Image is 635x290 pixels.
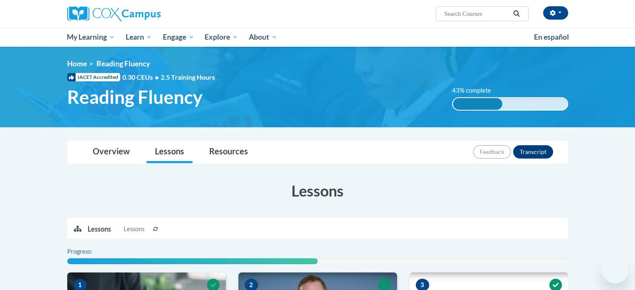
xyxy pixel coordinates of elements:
[602,257,628,283] iframe: Button to launch messaging window
[243,28,283,47] a: About
[126,32,152,42] span: Learn
[122,73,161,82] span: 0.30 CEUs
[55,28,581,47] div: Main menu
[67,73,120,81] span: IACET Accredited
[513,145,553,159] button: Transcript
[249,32,277,42] span: About
[163,32,194,42] span: Engage
[67,180,568,201] h3: Lessons
[96,59,150,68] span: Reading Fluency
[67,6,161,21] img: Cox Campus
[67,59,87,68] a: Home
[120,28,157,47] a: Learn
[88,224,111,234] p: Lessons
[62,28,121,47] a: My Learning
[155,73,159,81] span: •
[534,33,569,41] span: En español
[67,6,226,21] a: Cox Campus
[67,247,115,256] label: Progress:
[67,32,115,42] span: My Learning
[84,141,138,163] a: Overview
[452,86,500,95] label: 43% complete
[473,145,511,159] button: Feedback
[124,224,144,234] span: Lessons
[157,28,200,47] a: Engage
[205,32,238,42] span: Explore
[510,9,523,19] button: Search
[67,86,202,108] span: Reading Fluency
[147,141,192,163] a: Lessons
[201,141,256,163] a: Resources
[161,73,215,81] span: 2.5 Training Hours
[199,28,243,47] a: Explore
[529,28,574,46] a: En español
[443,9,510,19] input: Search Courses
[453,98,502,110] div: 43% complete
[543,6,568,20] button: Account Settings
